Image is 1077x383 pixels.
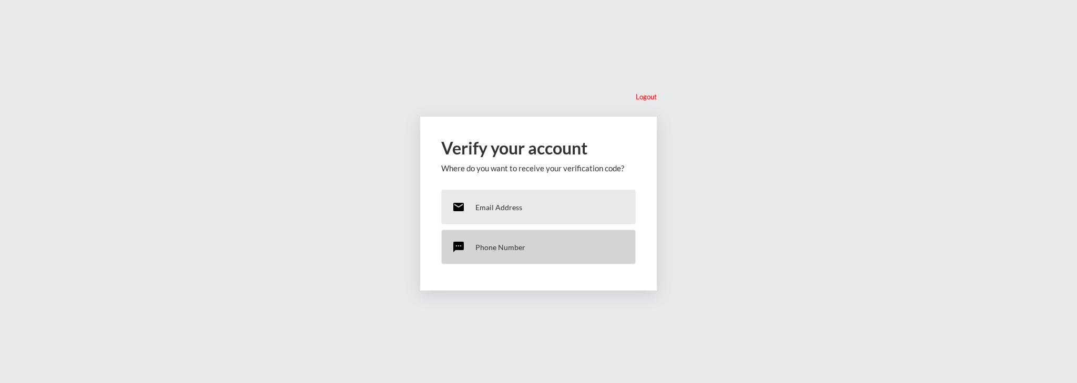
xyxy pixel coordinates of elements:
p: Logout [636,92,657,101]
p: Email Address [475,203,522,212]
p: Where do you want to receive your verification code? [441,163,636,173]
h2: Verify your account [441,138,636,158]
mat-icon: sms [452,241,465,253]
p: Phone Number [475,243,525,252]
mat-icon: email [452,201,465,213]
